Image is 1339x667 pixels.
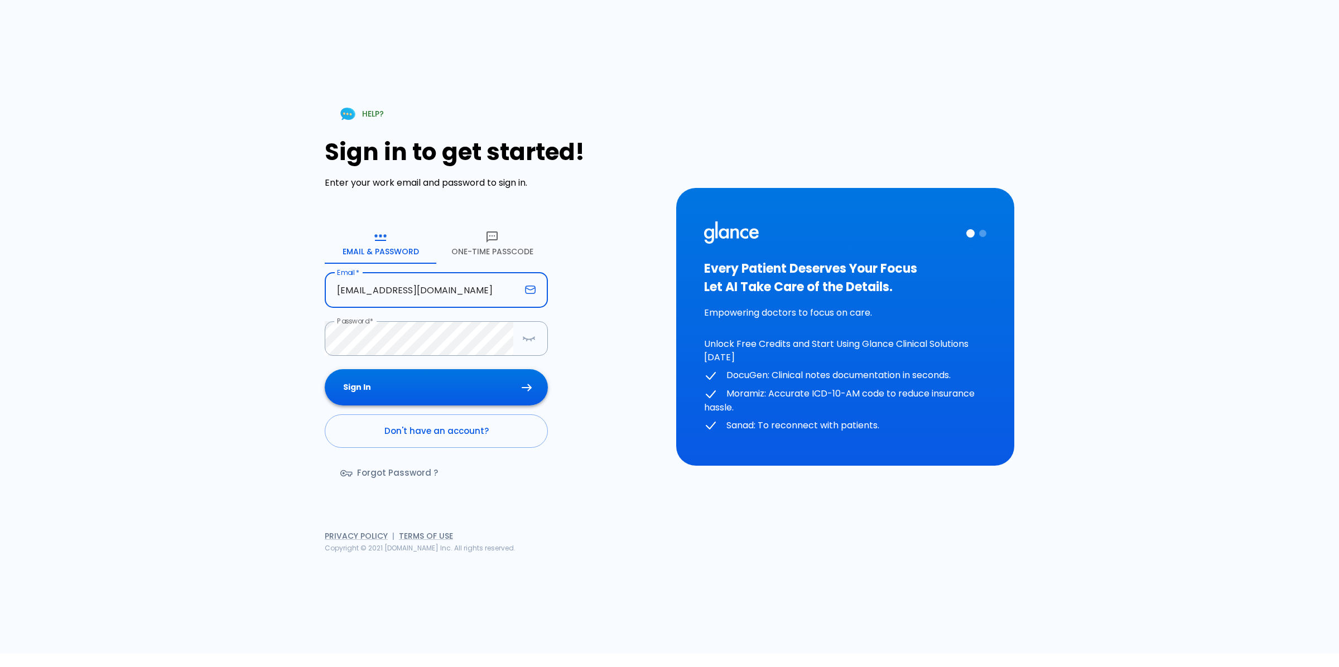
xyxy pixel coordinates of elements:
p: DocuGen: Clinical notes documentation in seconds. [704,369,986,383]
span: Copyright © 2021 [DOMAIN_NAME] Inc. All rights reserved. [325,543,516,553]
button: Sign In [325,369,548,405]
h3: Every Patient Deserves Your Focus Let AI Take Care of the Details. [704,259,986,296]
input: dr.ahmed@clinic.com [325,273,521,308]
button: Email & Password [325,224,436,264]
a: Forgot Password ? [325,457,456,489]
img: Chat Support [338,104,358,124]
p: Enter your work email and password to sign in. [325,176,663,190]
a: HELP? [325,100,397,128]
a: Don't have an account? [325,414,548,448]
span: | [392,530,394,542]
a: Privacy Policy [325,530,388,542]
p: Moramiz: Accurate ICD-10-AM code to reduce insurance hassle. [704,387,986,414]
button: One-Time Passcode [436,224,548,264]
p: Unlock Free Credits and Start Using Glance Clinical Solutions [DATE] [704,337,986,364]
a: Terms of Use [399,530,453,542]
p: Sanad: To reconnect with patients. [704,419,986,433]
p: Empowering doctors to focus on care. [704,306,986,320]
h1: Sign in to get started! [325,138,663,166]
